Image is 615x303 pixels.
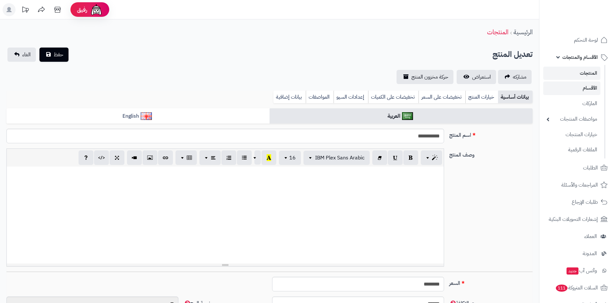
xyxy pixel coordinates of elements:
label: وصف المنتج [447,148,535,159]
a: المدونة [543,246,611,261]
a: العملاء [543,229,611,244]
button: IBM Plex Sans Arabic [303,151,370,165]
span: IBM Plex Sans Arabic [315,154,365,162]
a: خيارات المنتجات [543,128,600,142]
span: استعراض [472,73,491,81]
a: طلبات الإرجاع [543,194,611,210]
a: المراجعات والأسئلة [543,177,611,193]
a: وآتس آبجديد [543,263,611,278]
span: حفظ [54,51,63,59]
img: English [141,112,152,120]
a: الأقسام [543,81,600,95]
span: لوحة التحكم [574,36,598,45]
a: الملفات الرقمية [543,143,600,157]
span: المراجعات والأسئلة [561,180,598,189]
span: إشعارات التحويلات البنكية [549,215,598,224]
span: حركة مخزون المنتج [411,73,448,81]
span: المدونة [583,249,597,258]
span: 111 [556,285,567,292]
span: جديد [567,267,578,275]
a: English [6,108,270,124]
a: لوحة التحكم [543,32,611,48]
span: العملاء [584,232,597,241]
a: العربية [270,108,533,124]
a: تحديثات المنصة [17,3,33,18]
span: وآتس آب [566,266,597,275]
h2: تعديل المنتج [493,48,533,61]
a: إعدادات السيو [334,91,368,103]
button: 16 [279,151,301,165]
a: بيانات إضافية [273,91,306,103]
a: السلات المتروكة111 [543,280,611,296]
a: الغاء [7,48,36,62]
label: السعر [447,277,535,287]
span: الأقسام والمنتجات [562,53,598,62]
a: الماركات [543,97,600,111]
span: الغاء [22,51,31,59]
a: مواصفات المنتجات [543,112,600,126]
a: حركة مخزون المنتج [397,70,453,84]
a: تخفيضات على الكميات [368,91,419,103]
a: خيارات المنتج [465,91,498,103]
img: العربية [402,112,413,120]
label: اسم المنتج [447,129,535,139]
a: تخفيضات على السعر [419,91,465,103]
button: حفظ [39,48,69,62]
img: ai-face.png [90,3,103,16]
a: مشاركه [498,70,532,84]
a: الرئيسية [514,27,533,37]
a: المواصفات [306,91,334,103]
a: بيانات أساسية [498,91,533,103]
span: مشاركه [513,73,526,81]
a: المنتجات [487,27,508,37]
span: الطلبات [583,163,598,172]
span: 16 [289,154,296,162]
img: logo-2.png [571,16,609,30]
a: استعراض [457,70,496,84]
a: إشعارات التحويلات البنكية [543,211,611,227]
span: طلبات الإرجاع [572,198,598,207]
span: رفيق [77,6,87,14]
a: المنتجات [543,67,600,80]
a: الطلبات [543,160,611,176]
span: السلات المتروكة [555,283,598,292]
